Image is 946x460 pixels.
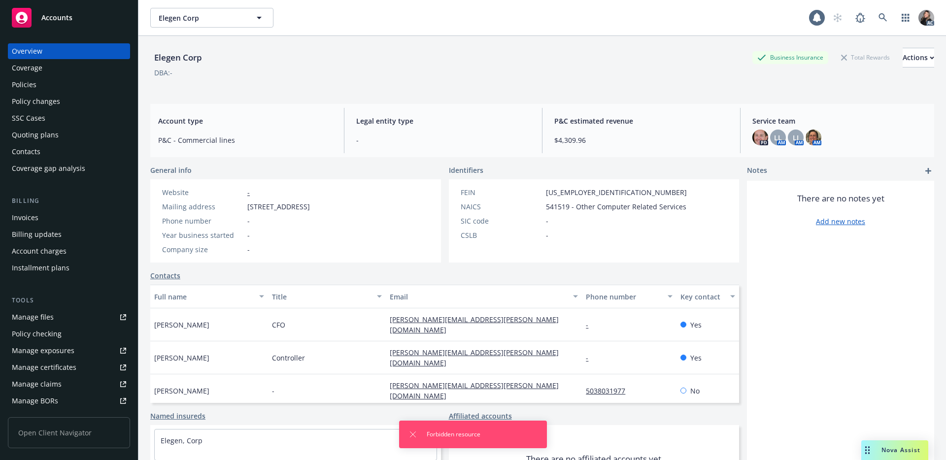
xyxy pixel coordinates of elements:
[586,292,661,302] div: Phone number
[427,430,480,439] span: Forbidden resource
[922,165,934,177] a: add
[797,193,884,204] span: There are no notes yet
[586,386,633,395] a: 5038031977
[8,94,130,109] a: Policy changes
[162,201,243,212] div: Mailing address
[272,353,305,363] span: Controller
[881,446,920,454] span: Nova Assist
[806,130,821,145] img: photo
[162,244,243,255] div: Company size
[154,320,209,330] span: [PERSON_NAME]
[690,353,702,363] span: Yes
[154,353,209,363] span: [PERSON_NAME]
[390,292,567,302] div: Email
[861,440,928,460] button: Nova Assist
[896,8,915,28] a: Switch app
[247,216,250,226] span: -
[461,216,542,226] div: SIC code
[154,292,253,302] div: Full name
[546,201,686,212] span: 541519 - Other Computer Related Services
[12,161,85,176] div: Coverage gap analysis
[12,77,36,93] div: Policies
[8,326,130,342] a: Policy checking
[8,260,130,276] a: Installment plans
[158,135,332,145] span: P&C - Commercial lines
[8,296,130,305] div: Tools
[554,116,728,126] span: P&C estimated revenue
[268,285,386,308] button: Title
[12,127,59,143] div: Quoting plans
[449,165,483,175] span: Identifiers
[272,320,285,330] span: CFO
[407,428,419,440] button: Dismiss notification
[12,43,42,59] div: Overview
[903,48,934,67] div: Actions
[8,110,130,126] a: SSC Cases
[162,216,243,226] div: Phone number
[12,260,69,276] div: Installment plans
[8,343,130,359] a: Manage exposures
[390,381,559,400] a: [PERSON_NAME][EMAIL_ADDRESS][PERSON_NAME][DOMAIN_NAME]
[747,165,767,177] span: Notes
[8,60,130,76] a: Coverage
[793,132,799,143] span: LI
[154,386,209,396] span: [PERSON_NAME]
[386,285,582,308] button: Email
[8,376,130,392] a: Manage claims
[8,127,130,143] a: Quoting plans
[461,201,542,212] div: NAICS
[12,243,67,259] div: Account charges
[8,360,130,375] a: Manage certificates
[247,201,310,212] span: [STREET_ADDRESS]
[461,230,542,240] div: CSLB
[272,292,371,302] div: Title
[12,393,58,409] div: Manage BORs
[356,116,530,126] span: Legal entity type
[680,292,724,302] div: Key contact
[247,188,250,197] a: -
[8,227,130,242] a: Billing updates
[816,216,865,227] a: Add new notes
[158,116,332,126] span: Account type
[41,14,72,22] span: Accounts
[12,227,62,242] div: Billing updates
[861,440,874,460] div: Drag to move
[356,135,530,145] span: -
[8,4,130,32] a: Accounts
[159,13,244,23] span: Elegen Corp
[8,161,130,176] a: Coverage gap analysis
[752,130,768,145] img: photo
[12,144,40,160] div: Contacts
[247,230,250,240] span: -
[161,436,203,445] a: Elegen, Corp
[690,386,700,396] span: No
[150,285,268,308] button: Full name
[150,8,273,28] button: Elegen Corp
[12,110,45,126] div: SSC Cases
[162,230,243,240] div: Year business started
[390,348,559,367] a: [PERSON_NAME][EMAIL_ADDRESS][PERSON_NAME][DOMAIN_NAME]
[582,285,676,308] button: Phone number
[554,135,728,145] span: $4,309.96
[12,60,42,76] div: Coverage
[154,67,172,78] div: DBA: -
[8,243,130,259] a: Account charges
[774,132,782,143] span: LL
[12,309,54,325] div: Manage files
[873,8,893,28] a: Search
[850,8,870,28] a: Report a Bug
[449,411,512,421] a: Affiliated accounts
[546,230,548,240] span: -
[12,360,76,375] div: Manage certificates
[690,320,702,330] span: Yes
[8,417,130,448] span: Open Client Navigator
[247,244,250,255] span: -
[918,10,934,26] img: photo
[828,8,847,28] a: Start snowing
[272,386,274,396] span: -
[390,315,559,334] a: [PERSON_NAME][EMAIL_ADDRESS][PERSON_NAME][DOMAIN_NAME]
[586,320,596,329] a: -
[12,376,62,392] div: Manage claims
[8,77,130,93] a: Policies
